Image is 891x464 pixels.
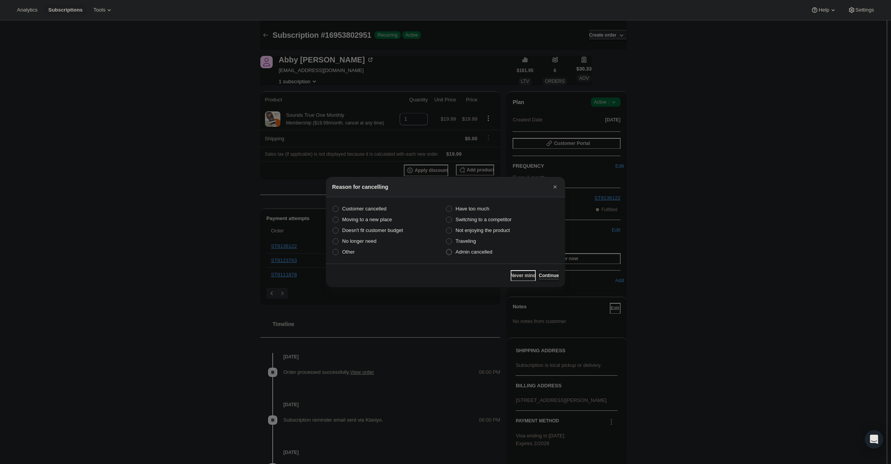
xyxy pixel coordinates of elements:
[456,249,492,255] span: Admin cancelled
[550,182,560,192] button: Close
[93,7,105,13] span: Tools
[456,238,476,244] span: Traveling
[44,5,87,15] button: Subscriptions
[17,7,37,13] span: Analytics
[342,217,392,222] span: Moving to a new place
[843,5,879,15] button: Settings
[539,272,559,279] span: Continue
[342,249,355,255] span: Other
[332,183,388,191] h2: Reason for cancelling
[342,206,386,212] span: Customer cancelled
[539,270,559,281] button: Continue
[818,7,829,13] span: Help
[342,227,403,233] span: Doesn't fit customer budget
[865,430,883,449] div: Open Intercom Messenger
[456,227,510,233] span: Not enjoying the product
[511,270,536,281] button: Never mind
[12,5,42,15] button: Analytics
[806,5,841,15] button: Help
[89,5,118,15] button: Tools
[342,238,376,244] span: No longer need
[456,217,511,222] span: Switching to a competitor
[48,7,83,13] span: Subscriptions
[456,206,489,212] span: Have too much
[856,7,874,13] span: Settings
[511,272,536,279] span: Never mind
